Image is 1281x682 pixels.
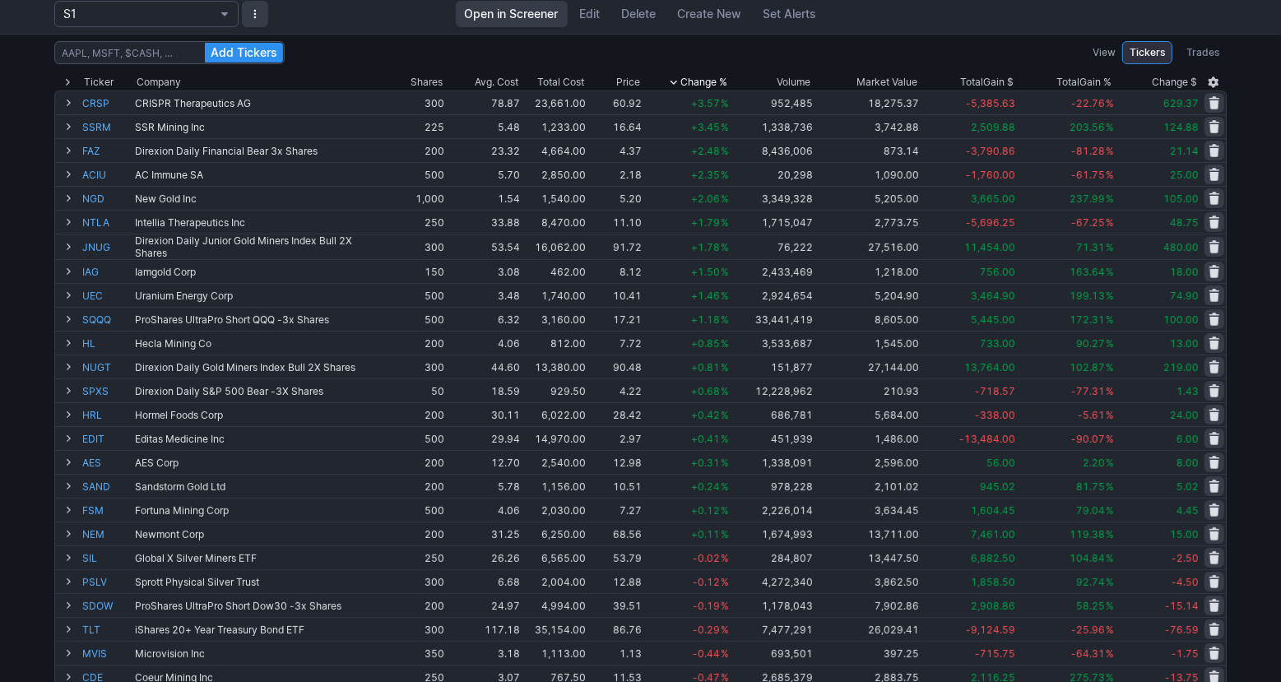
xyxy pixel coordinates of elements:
[587,90,643,114] td: 60.92
[980,480,1015,493] span: 945.02
[1076,504,1105,517] span: 79.04
[1163,193,1199,205] span: 105.00
[135,97,385,109] div: CRISPR Therapeutics AG
[522,234,587,259] td: 16,062.00
[135,216,385,229] div: Intellia Therapeutics Inc
[82,499,132,522] a: FSM
[82,115,132,138] a: SSRM
[522,450,587,474] td: 2,540.00
[446,162,522,186] td: 5.70
[522,283,587,307] td: 1,740.00
[82,260,132,283] a: IAG
[1106,290,1114,302] span: %
[721,337,729,350] span: %
[678,6,742,22] span: Create New
[815,378,921,402] td: 210.93
[1163,97,1199,109] span: 629.37
[815,402,921,426] td: 5,684.00
[446,283,522,307] td: 3.48
[587,474,643,498] td: 10.51
[1163,361,1199,373] span: 219.00
[691,216,720,229] span: +1.79
[815,234,921,259] td: 27,516.00
[1071,145,1105,157] span: -81.28
[522,114,587,138] td: 1,233.00
[387,90,446,114] td: 300
[135,290,385,302] div: Uranium Energy Corp
[815,138,921,162] td: 873.14
[731,355,815,378] td: 151,877
[82,308,132,331] a: SQQQ
[135,121,385,133] div: SSR Mining Inc
[959,433,1015,445] span: -13,484.00
[587,522,643,545] td: 68.56
[731,186,815,210] td: 3,349,328
[1070,313,1105,326] span: 172.31
[1057,74,1080,90] span: Total
[691,121,720,133] span: +3.45
[1070,266,1105,278] span: 163.64
[731,138,815,162] td: 8,436,006
[721,385,729,397] span: %
[84,74,114,90] div: Ticker
[446,450,522,474] td: 12.70
[815,522,921,545] td: 13,711.00
[1106,480,1114,493] span: %
[815,331,921,355] td: 1,545.00
[522,307,587,331] td: 3,160.00
[721,433,729,445] span: %
[971,121,1015,133] span: 2,509.88
[446,498,522,522] td: 4.06
[1179,41,1227,64] a: Trades
[680,74,727,90] span: Change %
[815,162,921,186] td: 1,090.00
[446,210,522,234] td: 33.88
[387,114,446,138] td: 225
[135,313,385,326] div: ProShares UltraPro Short QQQ -3x Shares
[1106,504,1114,517] span: %
[522,426,587,450] td: 14,970.00
[691,290,720,302] span: +1.46
[82,642,132,665] a: MVIS
[82,163,132,186] a: ACIU
[1177,433,1199,445] span: 6.00
[613,1,666,27] button: Delete
[82,618,132,641] a: TLT
[1106,457,1114,469] span: %
[135,361,385,373] div: Direxion Daily Gold Miners Index Bull 2X Shares
[135,433,385,445] div: Editas Medicine Inc
[135,409,385,421] div: Hormel Foods Corp
[721,480,729,493] span: %
[815,498,921,522] td: 3,634.45
[856,74,917,90] span: Market Value
[587,450,643,474] td: 12.98
[691,97,720,109] span: +3.57
[522,210,587,234] td: 8,470.00
[1093,44,1116,61] label: View
[446,186,522,210] td: 1.54
[387,450,446,474] td: 200
[966,216,1015,229] span: -5,696.25
[522,259,587,283] td: 462.00
[387,234,446,259] td: 300
[1163,313,1199,326] span: 100.00
[387,402,446,426] td: 200
[777,74,811,90] div: Volume
[522,402,587,426] td: 6,022.00
[135,457,385,469] div: AES Corp
[587,114,643,138] td: 16.64
[964,241,1015,253] span: 11,454.00
[587,402,643,426] td: 28.42
[721,145,729,157] span: %
[691,145,720,157] span: +2.48
[971,313,1015,326] span: 5,445.00
[1070,290,1105,302] span: 199.13
[971,193,1015,205] span: 3,665.00
[1163,241,1199,253] span: 480.00
[721,266,729,278] span: %
[1106,385,1114,397] span: %
[731,378,815,402] td: 12,228,962
[731,259,815,283] td: 2,433,469
[522,474,587,498] td: 1,156.00
[721,121,729,133] span: %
